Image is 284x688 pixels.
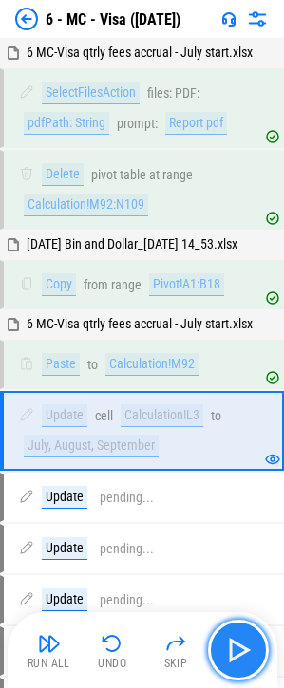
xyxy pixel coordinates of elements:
[162,168,193,182] div: range
[19,627,80,673] button: Run All
[27,316,253,331] span: 6 MC-Visa qtrly fees accrual - July start.xlsx
[24,194,148,216] div: Calculation!M92:N109
[42,404,87,427] div: Update
[147,86,172,101] div: files :
[42,537,87,560] div: Update
[42,163,84,186] div: Delete
[82,627,142,673] button: Undo
[46,10,180,28] div: 6 - MC - Visa ([DATE])
[100,542,154,556] div: pending...
[84,278,108,292] div: from
[111,278,142,292] div: range
[246,8,269,30] img: Settings menu
[121,404,203,427] div: Calculation!L3
[98,658,126,669] div: Undo
[27,236,237,251] span: [DATE] Bin and Dollar_[DATE] 14_53.xlsx
[42,82,140,104] div: SelectFilesAction
[164,658,188,669] div: Skip
[175,86,199,101] div: PDF :
[24,435,159,457] div: July, August, September
[117,117,158,131] div: prompt :
[165,112,227,135] div: Report pdf
[27,45,253,60] span: 6 MC-Visa qtrly fees accrual - July start.xlsx
[211,409,221,423] div: to
[105,353,199,376] div: Calculation!M92
[95,409,113,423] div: cell
[38,632,61,655] img: Run All
[87,358,98,372] div: to
[149,273,224,296] div: Pivot!A1:B18
[42,588,87,611] div: Update
[100,593,154,607] div: pending...
[91,168,160,182] div: pivot table at
[42,486,87,509] div: Update
[15,8,38,30] img: Back
[101,632,123,655] img: Undo
[42,353,80,376] div: Paste
[42,273,76,296] div: Copy
[24,112,109,135] div: pdfPath: String
[145,627,206,673] button: Skip
[223,635,254,665] img: Main button
[28,658,70,669] div: Run All
[100,491,154,505] div: pending...
[164,632,187,655] img: Skip
[221,11,237,27] img: Support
